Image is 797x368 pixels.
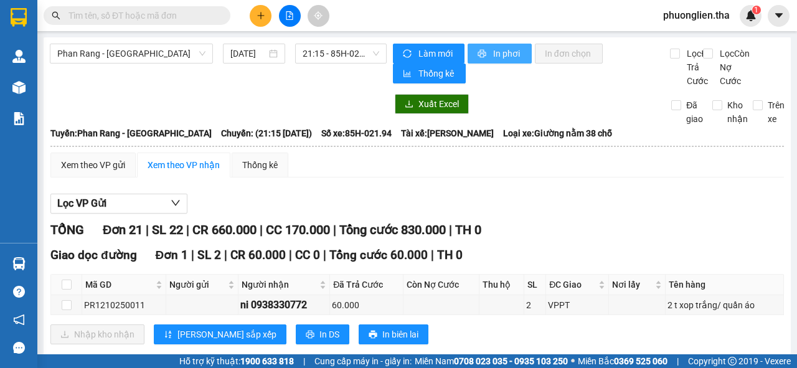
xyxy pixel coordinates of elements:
[68,9,215,22] input: Tìm tên, số ĐT hoặc mã đơn
[50,128,212,138] b: Tuyến: Phan Rang - [GEOGRAPHIC_DATA]
[526,298,544,312] div: 2
[285,11,294,20] span: file-add
[279,5,301,27] button: file-add
[330,275,403,295] th: Đã Trả Cước
[12,81,26,94] img: warehouse-icon
[455,222,481,237] span: TH 0
[653,7,740,23] span: phuonglien.tha
[323,248,326,262] span: |
[754,6,758,14] span: 1
[11,8,27,27] img: logo-vxr
[100,18,146,77] b: Gửi khách hàng
[415,354,568,368] span: Miền Nam
[437,248,463,262] span: TH 0
[403,69,413,79] span: bar-chart
[393,44,465,64] button: syncLàm mới
[52,11,60,20] span: search
[329,248,428,262] span: Tổng cước 60.000
[85,278,153,291] span: Mã GD
[12,257,26,270] img: warehouse-icon
[314,354,412,368] span: Cung cấp máy in - giấy in:
[230,248,286,262] span: CR 60.000
[681,98,708,126] span: Đã giao
[50,248,137,262] span: Giao dọc đường
[50,222,84,237] span: TỔNG
[177,16,207,45] img: logo.jpg
[154,324,286,344] button: sort-ascending[PERSON_NAME] sắp xếp
[405,100,413,110] span: download
[250,5,271,27] button: plus
[156,248,189,262] span: Đơn 1
[146,59,213,75] li: (c) 2017
[682,47,714,88] span: Lọc Đã Trả Cước
[333,222,336,237] span: |
[152,222,183,237] span: SL 22
[395,94,469,114] button: downloadXuất Excel
[468,44,532,64] button: printerIn phơi
[431,248,434,262] span: |
[418,67,456,80] span: Thống kê
[314,11,323,20] span: aim
[12,50,26,63] img: warehouse-icon
[677,354,679,368] span: |
[148,158,220,172] div: Xem theo VP nhận
[240,356,294,366] strong: 1900 633 818
[401,126,494,140] span: Tài xế: [PERSON_NAME]
[57,44,205,63] span: Phan Rang - Sài Gòn
[578,354,667,368] span: Miền Bắc
[13,314,25,326] span: notification
[242,278,317,291] span: Người nhận
[266,222,330,237] span: CC 170.000
[524,275,546,295] th: SL
[667,298,781,312] div: 2 t xop trắng/ quần áo
[224,248,227,262] span: |
[479,275,524,295] th: Thu hộ
[332,298,400,312] div: 60.000
[146,222,149,237] span: |
[303,44,379,63] span: 21:15 - 85H-021.94
[549,278,596,291] span: ĐC Giao
[12,112,26,125] img: solution-icon
[393,64,466,83] button: bar-chartThống kê
[752,6,761,14] sup: 1
[221,126,312,140] span: Chuyến: (21:15 [DATE])
[50,324,144,344] button: downloadNhập kho nhận
[303,354,305,368] span: |
[321,126,392,140] span: Số xe: 85H-021.94
[306,330,314,340] span: printer
[295,248,320,262] span: CC 0
[454,356,568,366] strong: 0708 023 035 - 0935 103 250
[612,278,653,291] span: Nơi lấy
[308,5,329,27] button: aim
[164,330,172,340] span: sort-ascending
[493,47,522,60] span: In phơi
[535,44,603,64] button: In đơn chọn
[768,5,790,27] button: caret-down
[57,196,106,211] span: Lọc VP Gửi
[418,47,455,60] span: Làm mới
[257,11,265,20] span: plus
[773,10,785,21] span: caret-down
[359,324,428,344] button: printerIn biên lai
[369,330,377,340] span: printer
[171,198,181,208] span: down
[177,328,276,341] span: [PERSON_NAME] sắp xếp
[666,275,783,295] th: Tên hàng
[403,275,479,295] th: Còn Nợ Cước
[449,222,452,237] span: |
[339,222,446,237] span: Tổng cước 830.000
[478,49,488,59] span: printer
[13,286,25,298] span: question-circle
[296,324,349,344] button: printerIn DS
[240,297,328,313] div: ni 0938330772
[197,248,221,262] span: SL 2
[728,357,737,366] span: copyright
[61,158,125,172] div: Xem theo VP gửi
[745,10,757,21] img: icon-new-feature
[186,222,189,237] span: |
[715,47,752,88] span: Lọc Còn Nợ Cước
[503,126,612,140] span: Loại xe: Giường nằm 38 chỗ
[260,222,263,237] span: |
[103,222,143,237] span: Đơn 21
[403,49,413,59] span: sync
